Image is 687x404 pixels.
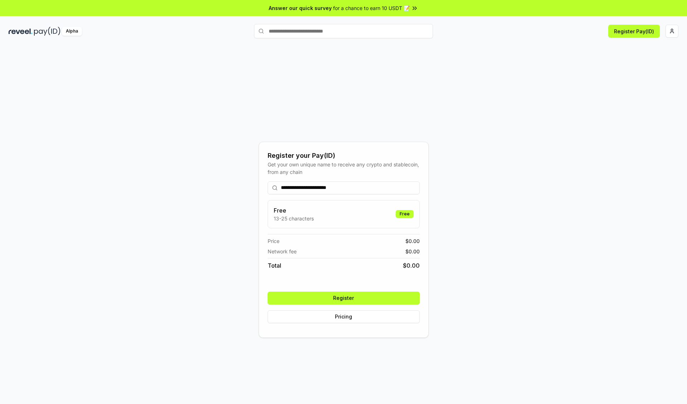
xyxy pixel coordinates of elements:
[268,292,420,305] button: Register
[9,27,33,36] img: reveel_dark
[268,151,420,161] div: Register your Pay(ID)
[268,237,279,245] span: Price
[268,310,420,323] button: Pricing
[268,161,420,176] div: Get your own unique name to receive any crypto and stablecoin, from any chain
[269,4,332,12] span: Answer our quick survey
[268,248,297,255] span: Network fee
[274,215,314,222] p: 13-25 characters
[405,237,420,245] span: $ 0.00
[608,25,660,38] button: Register Pay(ID)
[333,4,410,12] span: for a chance to earn 10 USDT 📝
[268,261,281,270] span: Total
[34,27,60,36] img: pay_id
[274,206,314,215] h3: Free
[403,261,420,270] span: $ 0.00
[396,210,414,218] div: Free
[405,248,420,255] span: $ 0.00
[62,27,82,36] div: Alpha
